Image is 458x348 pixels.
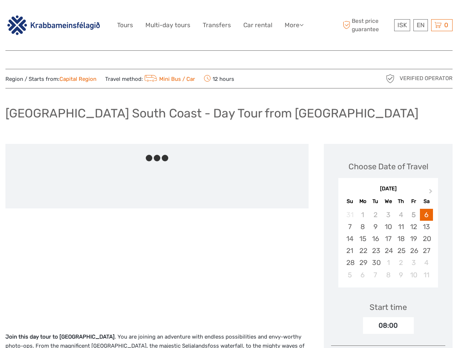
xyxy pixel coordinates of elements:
[395,257,407,269] div: Choose Thursday, October 2nd, 2025
[407,196,420,206] div: Fr
[5,14,102,36] img: 3142-b3e26b51-08fe-4449-b938-50ec2168a4a0_logo_big.png
[117,20,133,30] a: Tours
[400,75,453,82] span: Verified Operator
[382,196,395,206] div: We
[420,196,433,206] div: Sa
[420,209,433,221] div: Choose Saturday, September 6th, 2025
[395,245,407,257] div: Choose Thursday, September 25th, 2025
[395,209,407,221] div: Not available Thursday, September 4th, 2025
[343,245,356,257] div: Choose Sunday, September 21st, 2025
[5,75,96,83] span: Region / Starts from:
[420,269,433,281] div: Choose Saturday, October 11th, 2025
[356,221,369,233] div: Choose Monday, September 8th, 2025
[369,245,382,257] div: Choose Tuesday, September 23rd, 2025
[343,269,356,281] div: Choose Sunday, October 5th, 2025
[143,76,195,82] a: Mini Bus / Car
[356,245,369,257] div: Choose Monday, September 22nd, 2025
[443,21,449,29] span: 0
[395,221,407,233] div: Choose Thursday, September 11th, 2025
[338,185,438,193] div: [DATE]
[343,221,356,233] div: Choose Sunday, September 7th, 2025
[356,209,369,221] div: Not available Monday, September 1st, 2025
[285,20,304,30] a: More
[370,302,407,313] div: Start time
[243,20,272,30] a: Car rental
[369,233,382,245] div: Choose Tuesday, September 16th, 2025
[407,269,420,281] div: Choose Friday, October 10th, 2025
[356,257,369,269] div: Choose Monday, September 29th, 2025
[363,317,414,334] div: 08:00
[384,73,396,84] img: verified_operator_grey_128.png
[420,221,433,233] div: Choose Saturday, September 13th, 2025
[203,20,231,30] a: Transfers
[369,257,382,269] div: Choose Tuesday, September 30th, 2025
[5,333,115,340] strong: Join this day tour to [GEOGRAPHIC_DATA]
[341,209,436,281] div: month 2025-09
[426,187,437,199] button: Next Month
[397,21,407,29] span: ISK
[382,221,395,233] div: Choose Wednesday, September 10th, 2025
[356,196,369,206] div: Mo
[382,269,395,281] div: Choose Wednesday, October 8th, 2025
[407,257,420,269] div: Choose Friday, October 3rd, 2025
[369,209,382,221] div: Not available Tuesday, September 2nd, 2025
[420,245,433,257] div: Choose Saturday, September 27th, 2025
[369,221,382,233] div: Choose Tuesday, September 9th, 2025
[407,221,420,233] div: Choose Friday, September 12th, 2025
[343,257,356,269] div: Choose Sunday, September 28th, 2025
[407,209,420,221] div: Not available Friday, September 5th, 2025
[369,269,382,281] div: Choose Tuesday, October 7th, 2025
[382,245,395,257] div: Choose Wednesday, September 24th, 2025
[407,245,420,257] div: Choose Friday, September 26th, 2025
[382,233,395,245] div: Choose Wednesday, September 17th, 2025
[204,74,234,84] span: 12 hours
[382,257,395,269] div: Choose Wednesday, October 1st, 2025
[341,17,392,33] span: Best price guarantee
[356,233,369,245] div: Choose Monday, September 15th, 2025
[395,196,407,206] div: Th
[395,233,407,245] div: Choose Thursday, September 18th, 2025
[343,233,356,245] div: Choose Sunday, September 14th, 2025
[348,161,428,172] div: Choose Date of Travel
[105,74,195,84] span: Travel method:
[145,20,190,30] a: Multi-day tours
[420,257,433,269] div: Choose Saturday, October 4th, 2025
[369,196,382,206] div: Tu
[395,269,407,281] div: Choose Thursday, October 9th, 2025
[356,269,369,281] div: Choose Monday, October 6th, 2025
[413,19,428,31] div: EN
[59,76,96,82] a: Capital Region
[343,209,356,221] div: Not available Sunday, August 31st, 2025
[420,233,433,245] div: Choose Saturday, September 20th, 2025
[382,209,395,221] div: Not available Wednesday, September 3rd, 2025
[407,233,420,245] div: Choose Friday, September 19th, 2025
[343,196,356,206] div: Su
[5,106,418,121] h1: [GEOGRAPHIC_DATA] South Coast - Day Tour from [GEOGRAPHIC_DATA]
